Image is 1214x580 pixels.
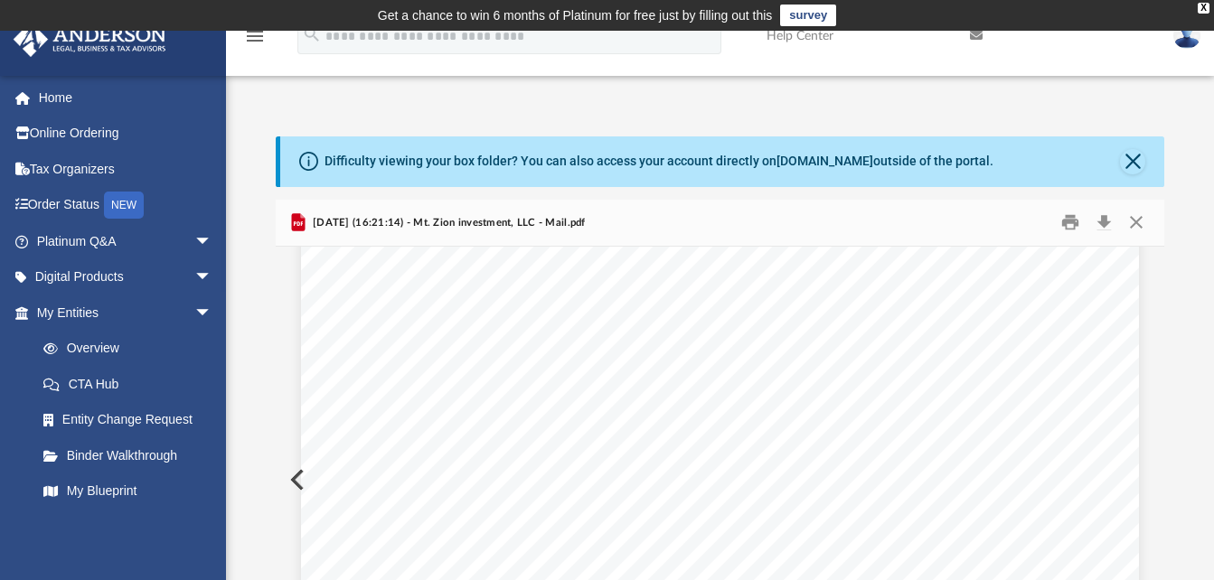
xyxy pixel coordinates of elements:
span: [DATE] (16:21:14) - Mt. Zion investment, LLC - Mail.pdf [309,215,586,231]
a: Digital Productsarrow_drop_down [13,259,240,295]
i: menu [244,25,266,47]
a: Home [13,80,240,116]
div: Get a chance to win 6 months of Platinum for free just by filling out this [378,5,773,26]
a: CTA Hub [25,366,240,402]
button: Previous File [276,454,315,505]
button: Close [1120,149,1145,174]
a: Platinum Q&Aarrow_drop_down [13,223,240,259]
a: survey [780,5,836,26]
a: Entity Change Request [25,402,240,438]
button: Download [1087,209,1120,237]
a: menu [244,34,266,47]
div: close [1198,3,1209,14]
span: arrow_drop_down [194,295,231,332]
a: Order StatusNEW [13,187,240,224]
img: Anderson Advisors Platinum Portal [8,22,172,57]
a: Tax Due Dates [25,509,240,545]
a: My Blueprint [25,473,231,510]
div: NEW [104,192,144,219]
a: My Entitiesarrow_drop_down [13,295,240,331]
a: Binder Walkthrough [25,437,240,473]
button: Close [1120,209,1153,237]
div: Difficulty viewing your box folder? You can also access your account directly on outside of the p... [325,152,993,171]
span: arrow_drop_down [194,223,231,260]
a: Online Ordering [13,116,240,152]
a: Tax Organizers [13,151,240,187]
button: Print [1052,209,1088,237]
i: search [302,24,322,44]
a: [DOMAIN_NAME] [776,154,873,168]
a: Overview [25,331,240,367]
img: User Pic [1173,23,1200,49]
span: arrow_drop_down [194,259,231,296]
